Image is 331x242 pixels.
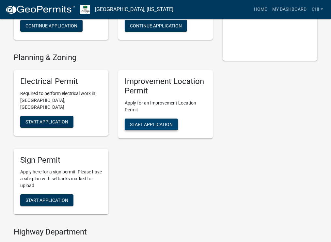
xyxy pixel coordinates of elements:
[125,100,206,113] p: Apply for an Improvement Location Permit
[20,116,73,128] button: Start Application
[20,20,83,32] button: Continue Application
[14,227,213,237] h4: Highway Department
[20,155,102,165] h5: Sign Permit
[95,4,173,15] a: [GEOGRAPHIC_DATA], [US_STATE]
[20,169,102,189] p: Apply here for a sign permit. Please have a site plan with setbacks marked for upload
[130,121,173,127] span: Start Application
[20,90,102,111] p: Required to perform electrical work in [GEOGRAPHIC_DATA], [GEOGRAPHIC_DATA]
[20,194,73,206] button: Start Application
[80,5,90,14] img: Morgan County, Indiana
[270,3,309,16] a: My Dashboard
[125,77,206,96] h5: Improvement Location Permit
[20,77,102,86] h5: Electrical Permit
[309,3,326,16] a: CHI
[14,53,213,62] h4: Planning & Zoning
[125,20,187,32] button: Continue Application
[251,3,270,16] a: Home
[125,119,178,130] button: Start Application
[25,119,68,124] span: Start Application
[25,198,68,203] span: Start Application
